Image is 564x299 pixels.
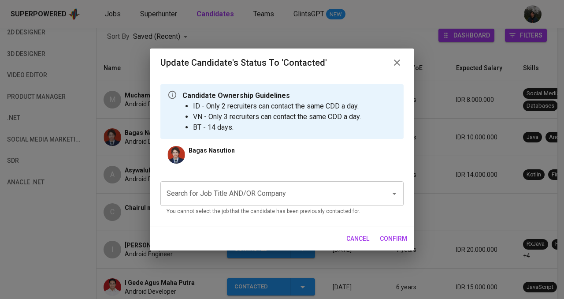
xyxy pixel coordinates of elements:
[182,90,361,101] p: Candidate Ownership Guidelines
[167,207,397,216] p: You cannot select the job that the candidate has been previously contacted for.
[193,112,361,122] li: VN - Only 3 recruiters can contact the same CDD a day.
[346,233,369,244] span: cancel
[189,146,235,155] p: Bagas Nasution
[193,122,361,133] li: BT - 14 days.
[388,187,401,200] button: Open
[380,233,407,244] span: confirm
[160,56,327,70] h6: Update Candidate's Status to 'Contacted'
[343,231,373,247] button: cancel
[193,101,361,112] li: ID - Only 2 recruiters can contact the same CDD a day.
[167,146,185,164] img: 6e7cf10a9faaaf5691c5ecbc3c421033.jpg
[376,231,411,247] button: confirm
